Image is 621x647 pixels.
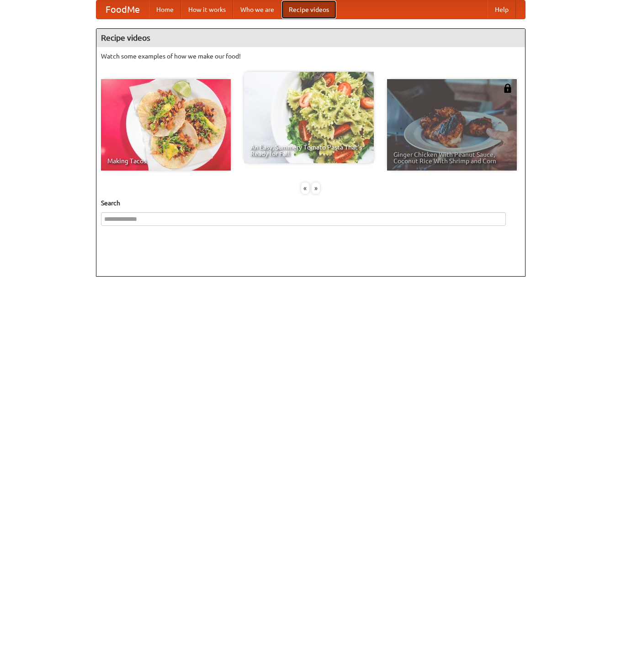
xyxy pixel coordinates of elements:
div: « [301,182,309,194]
a: How it works [181,0,233,19]
a: An Easy, Summery Tomato Pasta That's Ready for Fall [244,72,374,163]
a: FoodMe [96,0,149,19]
a: Help [488,0,516,19]
h4: Recipe videos [96,29,525,47]
img: 483408.png [503,84,512,93]
a: Making Tacos [101,79,231,171]
a: Home [149,0,181,19]
div: » [312,182,320,194]
a: Recipe videos [281,0,336,19]
h5: Search [101,198,520,208]
p: Watch some examples of how we make our food! [101,52,520,61]
span: Making Tacos [107,158,224,164]
span: An Easy, Summery Tomato Pasta That's Ready for Fall [250,144,367,157]
a: Who we are [233,0,281,19]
